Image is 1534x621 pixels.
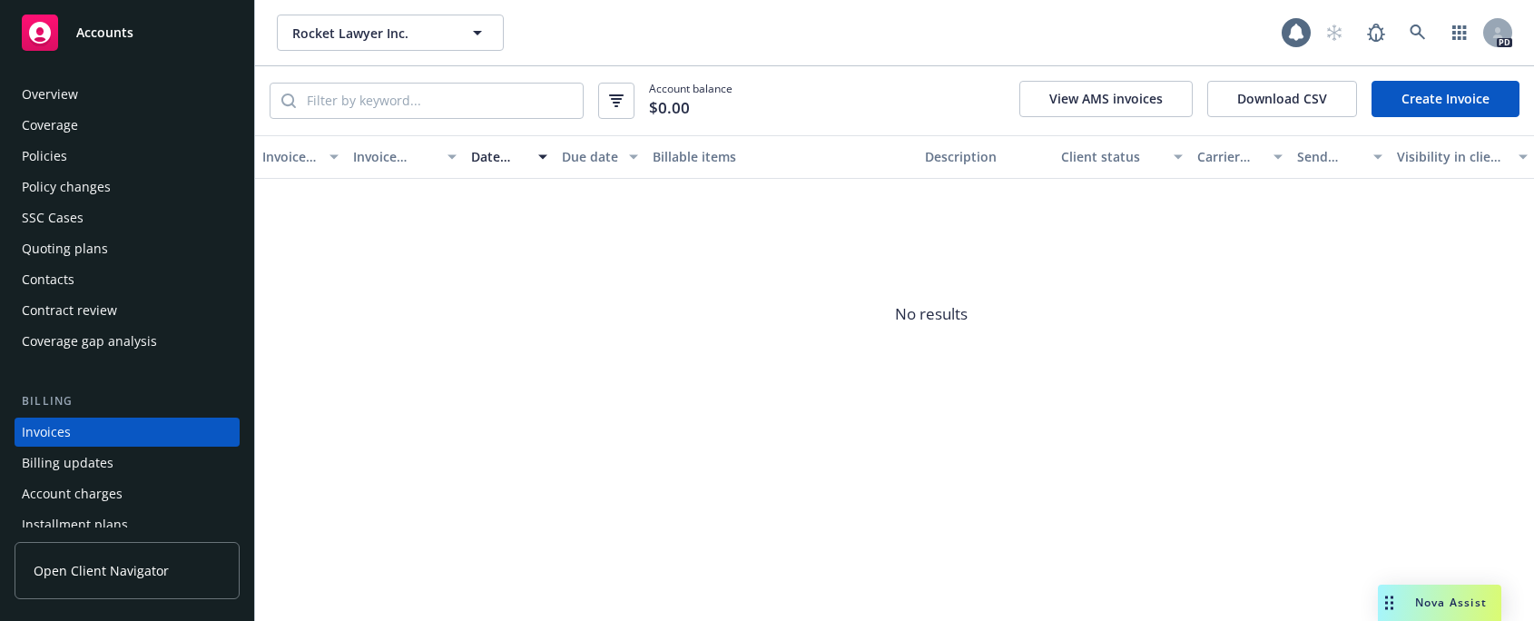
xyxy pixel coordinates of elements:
[649,81,733,121] span: Account balance
[1054,135,1190,179] button: Client status
[262,147,319,166] div: Invoice ID
[1415,595,1487,610] span: Nova Assist
[15,234,240,263] a: Quoting plans
[15,142,240,171] a: Policies
[15,392,240,410] div: Billing
[296,84,583,118] input: Filter by keyword...
[562,147,618,166] div: Due date
[649,96,690,120] span: $0.00
[1372,81,1519,117] a: Create Invoice
[76,25,133,40] span: Accounts
[22,172,111,202] div: Policy changes
[1441,15,1478,51] a: Switch app
[15,80,240,109] a: Overview
[15,510,240,539] a: Installment plans
[1290,135,1390,179] button: Send result
[281,94,296,108] svg: Search
[22,418,71,447] div: Invoices
[1061,147,1163,166] div: Client status
[1019,81,1193,117] button: View AMS invoices
[1197,147,1263,166] div: Carrier status
[1378,585,1501,621] button: Nova Assist
[292,24,449,43] span: Rocket Lawyer Inc.
[1397,147,1508,166] div: Visibility in client dash
[22,296,117,325] div: Contract review
[22,234,108,263] div: Quoting plans
[22,265,74,294] div: Contacts
[22,510,128,539] div: Installment plans
[15,111,240,140] a: Coverage
[15,327,240,356] a: Coverage gap analysis
[22,203,84,232] div: SSC Cases
[15,7,240,58] a: Accounts
[15,418,240,447] a: Invoices
[22,479,123,508] div: Account charges
[1400,15,1436,51] a: Search
[1297,147,1362,166] div: Send result
[653,147,910,166] div: Billable items
[1358,15,1394,51] a: Report a Bug
[353,147,437,166] div: Invoice amount
[1207,81,1357,117] button: Download CSV
[471,147,527,166] div: Date issued
[15,296,240,325] a: Contract review
[22,142,67,171] div: Policies
[22,111,78,140] div: Coverage
[15,479,240,508] a: Account charges
[22,80,78,109] div: Overview
[15,172,240,202] a: Policy changes
[346,135,464,179] button: Invoice amount
[15,448,240,478] a: Billing updates
[255,135,346,179] button: Invoice ID
[22,448,113,478] div: Billing updates
[15,203,240,232] a: SSC Cases
[555,135,645,179] button: Due date
[1190,135,1290,179] button: Carrier status
[645,135,918,179] button: Billable items
[1378,585,1401,621] div: Drag to move
[15,265,240,294] a: Contacts
[464,135,555,179] button: Date issued
[277,15,504,51] button: Rocket Lawyer Inc.
[22,327,157,356] div: Coverage gap analysis
[918,135,1054,179] button: Description
[34,561,169,580] span: Open Client Navigator
[1316,15,1352,51] a: Start snowing
[925,147,1047,166] div: Description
